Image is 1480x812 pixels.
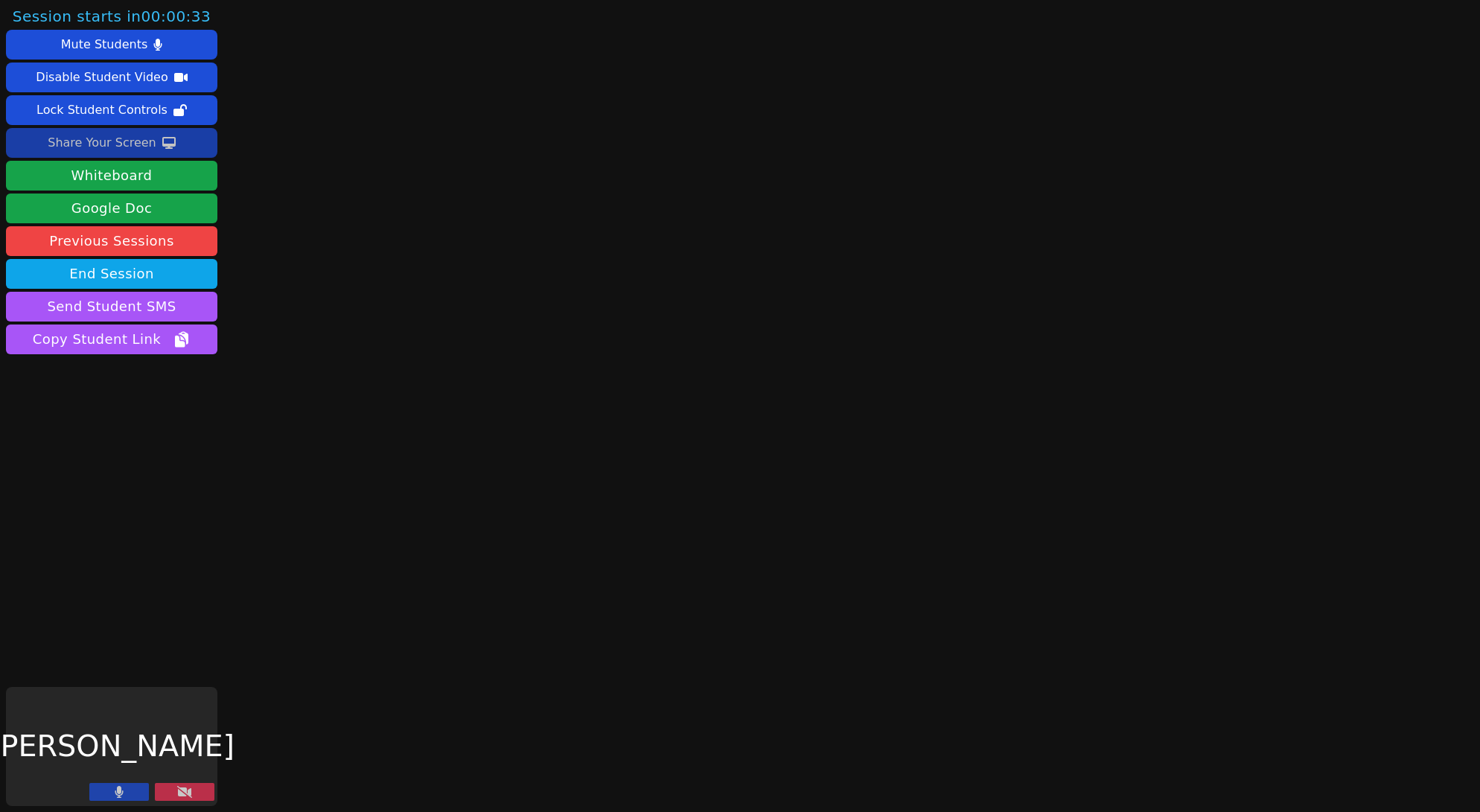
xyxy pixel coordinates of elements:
[6,95,217,125] button: Lock Student Controls
[61,33,147,57] div: Mute Students
[48,131,156,155] div: Share Your Screen
[6,194,217,223] a: Google Doc
[13,6,211,27] span: Session starts in
[141,7,211,25] time: 00:00:33
[36,65,168,89] div: Disable Student Video
[6,292,217,322] button: Send Student SMS
[6,259,217,289] button: End Session
[6,30,217,60] button: Mute Students
[6,128,217,158] button: Share Your Screen
[6,687,217,806] div: [PERSON_NAME]
[6,161,217,191] button: Whiteboard
[33,329,191,350] span: Copy Student Link
[6,226,217,256] a: Previous Sessions
[6,325,217,354] button: Copy Student Link
[36,98,168,122] div: Lock Student Controls
[6,63,217,92] button: Disable Student Video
